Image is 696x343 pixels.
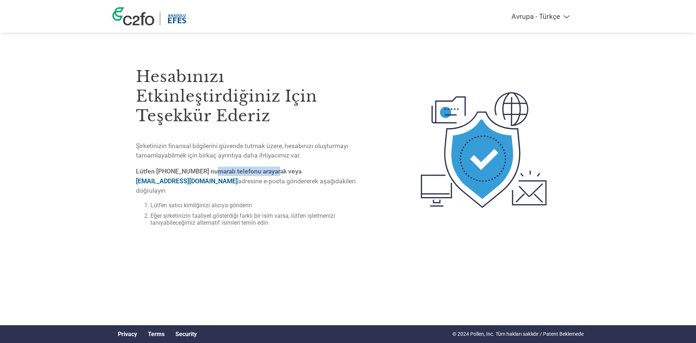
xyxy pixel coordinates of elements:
h3: Hesabınızı etkinleştirdiğiniz için teşekkür ederiz [136,67,365,126]
p: Şirketinizin finansal bilgilerini güvende tutmak üzere, hesabınızı oluşturmayı tamamlayabilmek iç... [136,141,365,160]
img: Anadolu Efes [166,12,188,25]
li: Lütfen satıcı kimliğinizi alıcıya gönderin [150,202,365,209]
p: © 2024 Pollen, Inc. Tüm hakları saklıdır / Patent Beklemede [452,330,584,338]
li: Eğer şirketinizin faaliyet gösterdiği farklı bir isim varsa, lütfen işletmenizi tanıyabileceğimiz... [150,212,365,226]
a: Security [175,331,197,338]
a: Privacy [118,331,137,338]
p: adresine e-posta göndererek aşağıdakileri doğrulayın [136,167,365,195]
strong: Lütfen [PHONE_NUMBER] numaralı telefonu arayarak veya [136,168,302,184]
img: activated [407,51,560,249]
a: Terms [148,331,165,338]
a: [EMAIL_ADDRESS][DOMAIN_NAME] [136,177,238,185]
img: c2fo logo [112,7,154,25]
